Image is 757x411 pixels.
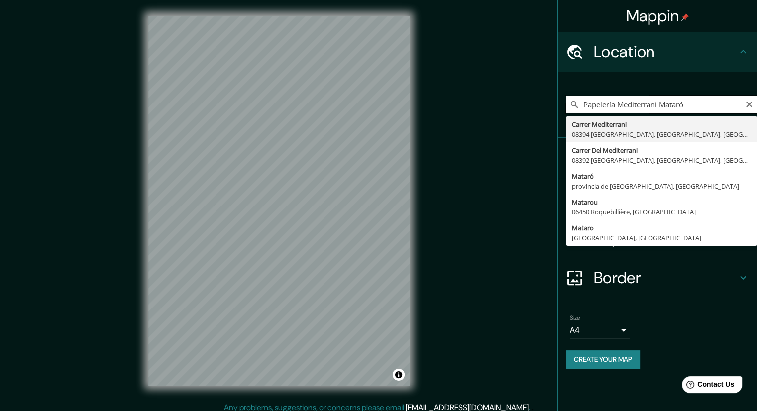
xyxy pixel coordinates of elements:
div: Mataró [572,171,751,181]
div: Border [558,258,757,298]
div: [GEOGRAPHIC_DATA], [GEOGRAPHIC_DATA] [572,233,751,243]
label: Size [570,314,580,322]
div: A4 [570,322,630,338]
button: Clear [745,99,753,108]
div: Mataro [572,223,751,233]
div: Carrer Mediterrani [572,119,751,129]
div: Pins [558,138,757,178]
div: Carrer Del Mediterrani [572,145,751,155]
button: Create your map [566,350,640,369]
div: 06450 Roquebillière, [GEOGRAPHIC_DATA] [572,207,751,217]
div: Matarou [572,197,751,207]
div: Style [558,178,757,218]
canvas: Map [148,16,410,386]
h4: Border [594,268,737,288]
div: 08394 [GEOGRAPHIC_DATA], [GEOGRAPHIC_DATA], [GEOGRAPHIC_DATA] [572,129,751,139]
h4: Mappin [626,6,689,26]
button: Toggle attribution [393,369,405,381]
div: 08392 [GEOGRAPHIC_DATA], [GEOGRAPHIC_DATA], [GEOGRAPHIC_DATA] [572,155,751,165]
div: provincia de [GEOGRAPHIC_DATA], [GEOGRAPHIC_DATA] [572,181,751,191]
img: pin-icon.png [681,13,689,21]
input: Pick your city or area [566,96,757,113]
div: Layout [558,218,757,258]
h4: Layout [594,228,737,248]
iframe: Help widget launcher [668,372,746,400]
h4: Location [594,42,737,62]
div: Location [558,32,757,72]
